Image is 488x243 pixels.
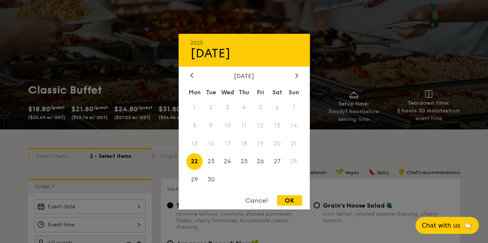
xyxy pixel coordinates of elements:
span: 13 [269,117,285,134]
span: 🦙 [463,221,473,230]
span: 15 [186,135,203,152]
span: 12 [252,117,269,134]
span: 8 [186,117,203,134]
span: 2 [203,99,219,116]
span: 11 [236,117,252,134]
div: Mon [186,85,203,99]
div: 2025 [190,39,298,46]
div: OK [277,195,302,206]
div: Wed [219,85,236,99]
span: 4 [236,99,252,116]
span: 18 [236,135,252,152]
div: Tue [203,85,219,99]
span: 5 [252,99,269,116]
span: Chat with us [422,222,460,229]
span: 19 [252,135,269,152]
div: Cancel [238,195,275,206]
span: 28 [285,153,302,170]
span: 10 [219,117,236,134]
span: 1 [186,99,203,116]
span: 26 [252,153,269,170]
span: 6 [269,99,285,116]
span: 20 [269,135,285,152]
span: 25 [236,153,252,170]
div: Sat [269,85,285,99]
span: 21 [285,135,302,152]
div: [DATE] [190,72,298,79]
span: 16 [203,135,219,152]
div: [DATE] [190,46,298,60]
span: 22 [186,153,203,170]
button: Chat with us🦙 [415,217,479,234]
span: 9 [203,117,219,134]
span: 29 [186,171,203,188]
span: 14 [285,117,302,134]
span: 30 [203,171,219,188]
div: Sun [285,85,302,99]
span: 3 [219,99,236,116]
span: 27 [269,153,285,170]
span: 23 [203,153,219,170]
div: Thu [236,85,252,99]
div: Fri [252,85,269,99]
span: 7 [285,99,302,116]
span: 17 [219,135,236,152]
span: 24 [219,153,236,170]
